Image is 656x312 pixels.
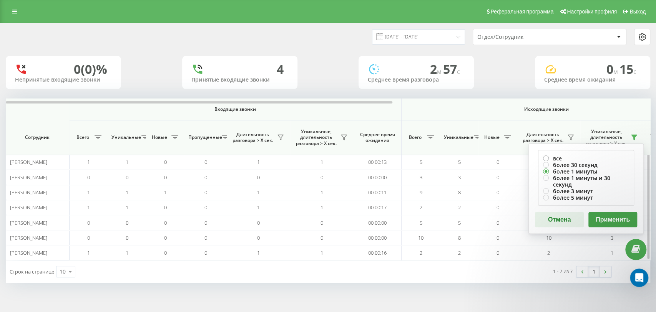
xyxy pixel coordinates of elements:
span: 2 [547,249,550,256]
span: 3 [458,174,461,181]
span: 1 [87,159,90,165]
span: 0 [164,219,167,226]
span: Новые [150,134,169,140]
span: 5 [458,159,461,165]
span: Всего [73,134,92,140]
span: 15 [619,61,636,77]
span: Уникальные [111,134,139,140]
span: 1 [126,249,128,256]
span: 0 [164,159,167,165]
td: 00:00:17 [354,200,402,215]
span: 2 [420,204,422,211]
span: 0 [164,249,167,256]
span: 0 [257,174,260,181]
span: Длительность разговора > Х сек. [231,132,275,143]
span: 1 [611,249,613,256]
span: 1 [321,204,323,211]
span: 3 [611,234,613,241]
span: 1 [126,189,128,196]
td: 00:00:13 [354,155,402,170]
span: 0 [204,189,207,196]
span: Всего [405,134,425,140]
span: 1 [321,189,323,196]
span: 0 [87,234,90,241]
span: 0 [204,249,207,256]
span: 5 [458,219,461,226]
td: 00:00:00 [354,230,402,245]
span: 0 [126,174,128,181]
span: Уникальные [444,134,472,140]
span: 0 [497,174,499,181]
span: 8 [458,234,461,241]
span: 0 [126,234,128,241]
label: более 30 секунд [543,162,629,168]
div: Принятые входящие звонки [191,77,288,83]
span: 5 [420,159,422,165]
span: 0 [204,174,207,181]
span: 1 [321,159,323,165]
span: 2 [458,204,461,211]
span: 1 [257,204,260,211]
td: 00:00:00 [354,215,402,230]
span: Новые [482,134,502,140]
span: Уникальные, длительность разговора > Х сек. [584,128,628,147]
span: 0 [497,249,499,256]
span: [PERSON_NAME] [10,189,47,196]
span: 0 [497,219,499,226]
span: Среднее время ожидания [359,132,395,143]
span: Настройки профиля [567,8,617,15]
span: 2 [420,249,422,256]
div: Непринятые входящие звонки [15,77,112,83]
span: 0 [204,159,207,165]
span: 0 [497,159,499,165]
span: 0 [164,174,167,181]
span: 1 [126,159,128,165]
span: Пропущенные [188,134,219,140]
span: м [613,67,619,76]
span: 0 [204,204,207,211]
div: 10 [60,268,66,275]
span: 1 [257,189,260,196]
div: Среднее время разговора [368,77,465,83]
span: c [457,67,460,76]
span: 1 [257,249,260,256]
span: [PERSON_NAME] [10,174,47,181]
div: 4 [277,62,284,77]
span: 1 [87,189,90,196]
span: 0 [606,61,619,77]
td: 00:00:11 [354,185,402,200]
span: 0 [257,219,260,226]
button: Отмена [535,212,584,227]
button: Применить [588,212,637,227]
span: 0 [497,204,499,211]
span: Реферальная программа [490,8,553,15]
td: 00:00:16 [354,245,402,260]
span: 0 [497,189,499,196]
span: 8 [458,189,461,196]
span: Выход [629,8,646,15]
span: [PERSON_NAME] [10,234,47,241]
span: 0 [204,219,207,226]
span: 5 [420,219,422,226]
td: 00:00:00 [354,170,402,185]
span: 0 [126,219,128,226]
div: Среднее время ожидания [544,77,641,83]
span: 0 [164,234,167,241]
span: 1 [87,249,90,256]
span: 2 [458,249,461,256]
span: [PERSON_NAME] [10,204,47,211]
span: 0 [164,204,167,211]
span: Сотрудник [12,134,62,140]
span: 57 [443,61,460,77]
label: более 1 минуты и 30 секунд [543,175,629,188]
span: 10 [546,234,551,241]
span: [PERSON_NAME] [10,249,47,256]
span: 0 [87,174,90,181]
span: [PERSON_NAME] [10,219,47,226]
iframe: Intercom live chat [630,269,648,287]
div: Отдел/Сотрудник [477,34,569,40]
span: 1 [164,189,167,196]
span: 10 [418,234,423,241]
label: более 5 минут [543,194,629,201]
span: Уникальные, длительность разговора > Х сек. [294,128,338,147]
